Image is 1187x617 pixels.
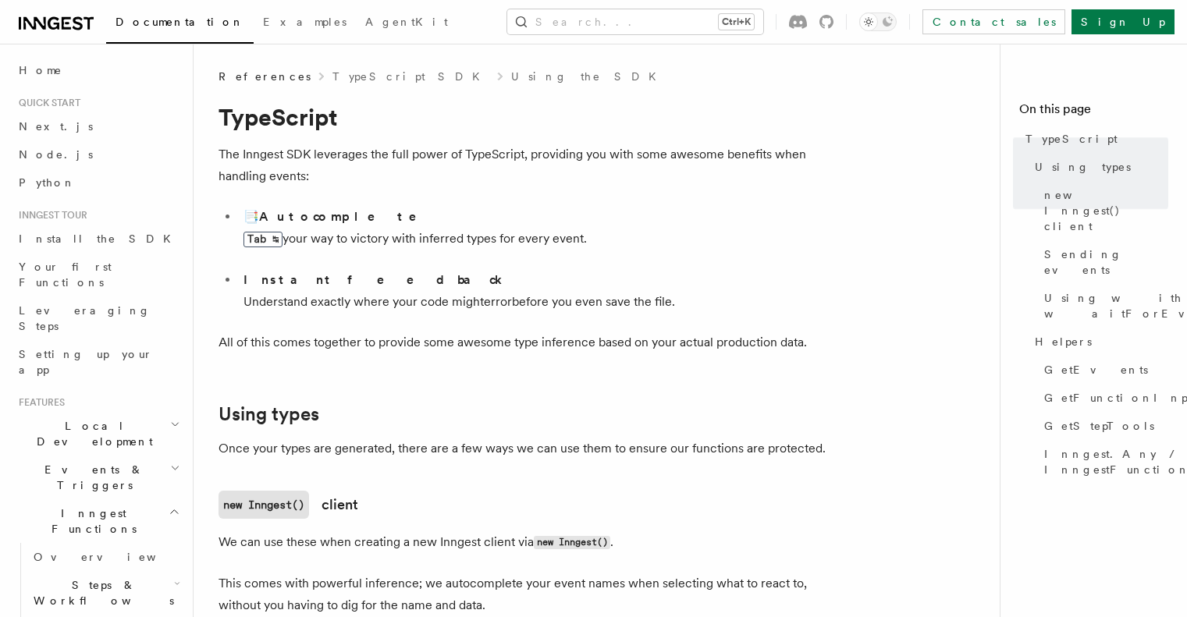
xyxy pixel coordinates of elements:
[507,9,763,34] button: Search...Ctrl+K
[12,340,183,384] a: Setting up your app
[27,543,183,571] a: Overview
[1035,159,1131,175] span: Using types
[106,5,254,44] a: Documentation
[12,499,183,543] button: Inngest Functions
[511,69,666,84] a: Using the SDK
[1038,240,1168,284] a: Sending events
[1071,9,1175,34] a: Sign Up
[12,418,170,449] span: Local Development
[12,412,183,456] button: Local Development
[116,16,244,28] span: Documentation
[12,112,183,140] a: Next.js
[1044,418,1154,434] span: GetStepTools
[332,69,489,84] a: TypeScript SDK
[1044,362,1148,378] span: GetEvents
[243,232,283,247] kbd: Tab ↹
[356,5,457,42] a: AgentKit
[19,176,76,189] span: Python
[1038,181,1168,240] a: new Inngest() client
[859,12,897,31] button: Toggle dark mode
[219,332,843,353] p: All of this comes together to provide some awesome type inference based on your actual production...
[1029,328,1168,356] a: Helpers
[12,97,80,109] span: Quick start
[219,573,843,616] p: This comes with powerful inference; we autocomplete your event names when selecting what to react...
[259,209,439,224] strong: Autocomplete
[12,56,183,84] a: Home
[12,168,183,197] a: Python
[219,491,309,519] code: new Inngest()
[219,144,843,187] p: The Inngest SDK leverages the full power of TypeScript, providing you with some awesome benefits ...
[19,62,62,78] span: Home
[1025,131,1118,147] span: TypeScript
[12,462,170,493] span: Events & Triggers
[27,571,183,615] button: Steps & Workflows
[1038,356,1168,384] a: GetEvents
[12,225,183,253] a: Install the SDK
[12,456,183,499] button: Events & Triggers
[1019,100,1168,125] h4: On this page
[12,396,65,409] span: Features
[12,209,87,222] span: Inngest tour
[243,272,503,287] strong: Instant feedback
[219,403,319,425] a: Using types
[239,269,843,313] li: Understand exactly where your code might before you even save the file.
[19,120,93,133] span: Next.js
[1038,412,1168,440] a: GetStepTools
[239,206,843,263] li: 📑 your way to victory with inferred types for every event.
[263,16,347,28] span: Examples
[1019,125,1168,153] a: TypeScript
[19,232,180,245] span: Install the SDK
[254,5,356,42] a: Examples
[19,348,153,376] span: Setting up your app
[922,9,1065,34] a: Contact sales
[1038,384,1168,412] a: GetFunctionInput
[219,69,311,84] span: References
[1038,440,1168,484] a: Inngest.Any / InngestFunction.Any
[12,505,169,537] span: Inngest Functions
[1035,334,1092,349] span: Helpers
[219,103,843,131] h1: TypeScript
[365,16,448,28] span: AgentKit
[19,304,151,332] span: Leveraging Steps
[12,296,183,340] a: Leveraging Steps
[19,148,93,161] span: Node.js
[1044,187,1168,234] span: new Inngest() client
[27,577,174,608] span: Steps & Workflows
[1038,284,1168,328] a: Using with waitForEvent
[1044,246,1168,278] span: Sending events
[534,536,610,549] code: new Inngest()
[219,491,358,519] a: new Inngest()client
[34,551,194,563] span: Overview
[719,14,754,30] kbd: Ctrl+K
[12,253,183,296] a: Your first Functions
[219,438,843,459] p: Once your types are generated, there are a few ways we can use them to ensure our functions are p...
[19,261,112,289] span: Your first Functions
[219,531,843,554] p: We can use these when creating a new Inngest client via .
[12,140,183,168] a: Node.js
[1029,153,1168,181] a: Using types
[484,294,512,309] span: error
